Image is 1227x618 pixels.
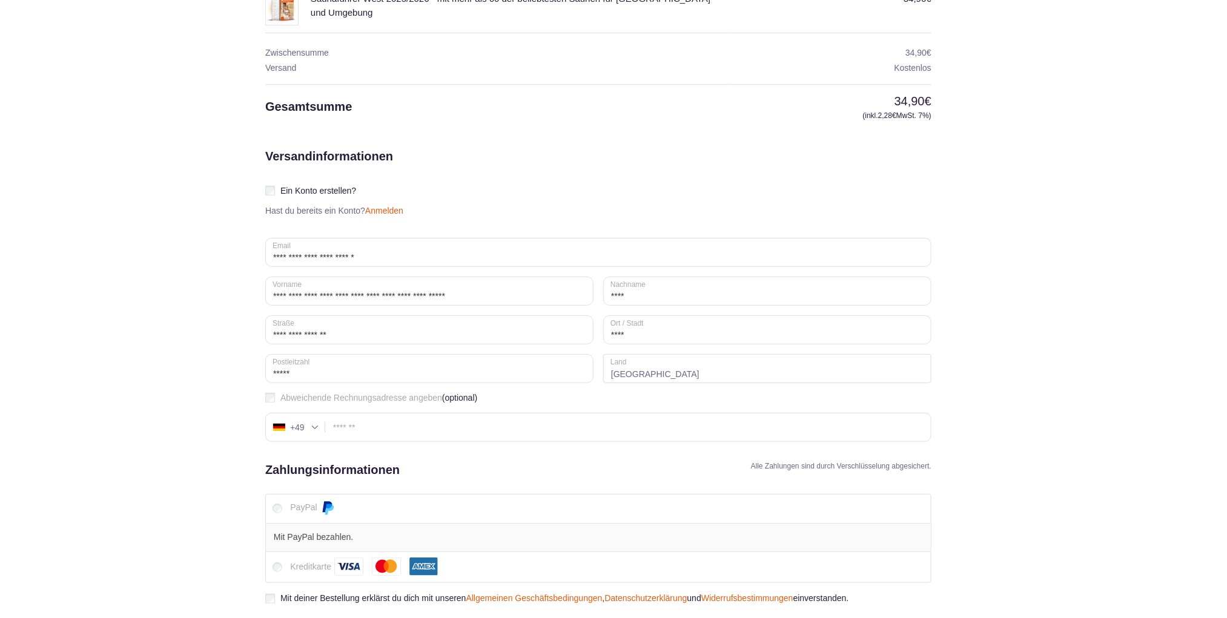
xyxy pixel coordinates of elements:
span: € [892,111,896,120]
img: American Express [409,557,438,576]
span: € [925,94,931,108]
label: PayPal [290,502,337,512]
p: Mit PayPal bezahlen. [274,531,923,544]
img: Visa [334,557,363,576]
span: Versand [265,63,296,73]
h2: Zahlungsinformationen [265,461,400,479]
span: Kostenlos [895,63,931,73]
h4: Alle Zahlungen sind durch Verschlüsselung abgesichert. [751,461,931,472]
input: Mit deiner Bestellung erklärst du dich mit unserenAllgemeinen Geschäftsbedingungen,Datenschutzerk... [265,594,275,603]
span: Gesamtsumme [265,100,352,113]
a: Widerrufsbestimmungen [701,593,793,603]
span: 2,28 [878,111,896,120]
h2: Versandinformationen [265,147,393,238]
label: Abweichende Rechnungsadresse angeben [265,393,931,403]
a: Anmelden [365,206,403,215]
a: Datenschutzerklärung [604,593,687,603]
span: Mit deiner Bestellung erklärst du dich mit unseren , und einverstanden. [280,593,849,603]
span: Zwischensumme [265,48,329,58]
div: Germany (Deutschland): +49 [266,413,325,441]
span: Ein Konto erstellen? [280,186,356,196]
small: (inkl. MwSt. 7%) [738,110,931,121]
bdi: 34,90 [905,48,931,58]
img: Mastercard [372,557,401,576]
bdi: 34,90 [895,94,931,108]
strong: [GEOGRAPHIC_DATA] [603,354,931,383]
label: Kreditkarte [290,562,441,571]
a: Allgemeinen Geschäftsbedingungen [466,593,603,603]
span: (optional) [442,393,477,403]
div: +49 [290,423,305,432]
span: € [927,48,931,58]
input: Ein Konto erstellen? [265,186,275,196]
img: PayPal [320,501,335,515]
input: Abweichende Rechnungsadresse angeben(optional) [265,393,275,403]
p: Hast du bereits ein Konto? [260,206,408,216]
